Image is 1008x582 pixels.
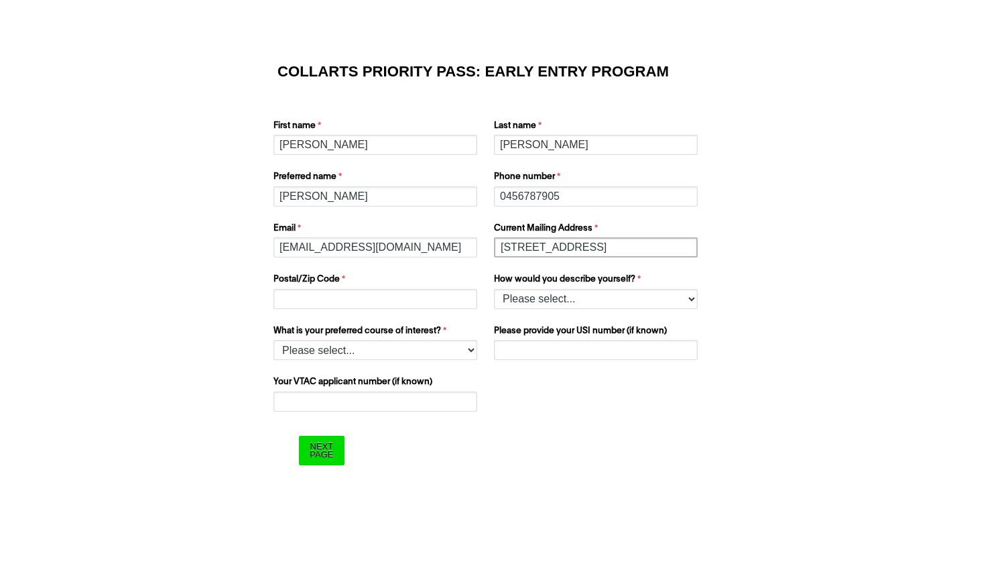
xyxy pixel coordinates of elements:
label: Your VTAC applicant number (if known) [273,375,481,392]
label: Postal/Zip Code [273,273,481,289]
input: Next Page [299,436,344,465]
input: Your VTAC applicant number (if known) [273,392,477,412]
select: How would you describe yourself? [494,289,698,309]
h1: COLLARTS PRIORITY PASS: EARLY ENTRY PROGRAM [277,65,731,78]
input: Last name [494,135,698,155]
label: Current Mailing Address [494,222,701,238]
input: Preferred name [273,186,477,207]
input: Current Mailing Address [494,237,698,257]
label: Last name [494,119,701,135]
input: Phone number [494,186,698,207]
input: First name [273,135,477,155]
label: Email [273,222,481,238]
input: Postal/Zip Code [273,289,477,309]
input: Email [273,237,477,257]
label: How would you describe yourself? [494,273,701,289]
label: Preferred name [273,170,481,186]
label: First name [273,119,481,135]
label: Phone number [494,170,701,186]
label: What is your preferred course of interest? [273,325,481,341]
label: Please provide your USI number (if known) [494,325,701,341]
input: Please provide your USI number (if known) [494,340,698,360]
select: What is your preferred course of interest? [273,340,477,360]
